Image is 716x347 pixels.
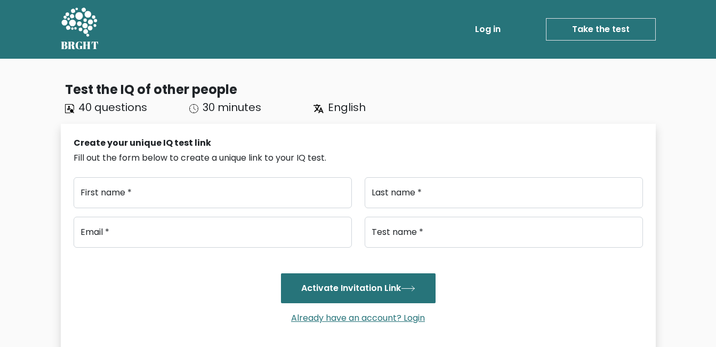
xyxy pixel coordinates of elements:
input: Email [74,217,352,248]
input: Last name [365,177,643,208]
a: Take the test [546,18,656,41]
button: Activate Invitation Link [281,273,436,303]
span: 30 minutes [203,100,261,115]
a: Log in [471,19,505,40]
div: Create your unique IQ test link [74,137,643,149]
span: English [328,100,366,115]
div: Test the IQ of other people [65,80,656,99]
input: Test name [365,217,643,248]
div: Fill out the form below to create a unique link to your IQ test. [74,152,643,164]
input: First name [74,177,352,208]
span: 40 questions [78,100,147,115]
a: Already have an account? Login [287,312,429,324]
h5: BRGHT [61,39,99,52]
a: BRGHT [61,4,99,54]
